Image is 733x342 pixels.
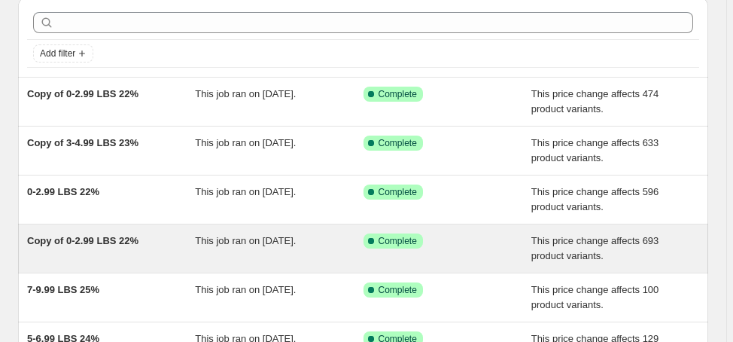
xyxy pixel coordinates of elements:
span: Complete [379,235,417,247]
span: Complete [379,137,417,149]
span: This price change affects 633 product variants. [531,137,659,163]
span: Complete [379,88,417,100]
span: Add filter [40,47,75,60]
span: Complete [379,186,417,198]
span: Copy of 0-2.99 LBS 22% [27,235,138,246]
span: This job ran on [DATE]. [195,137,296,148]
button: Add filter [33,44,93,63]
span: This price change affects 596 product variants. [531,186,659,212]
span: This price change affects 474 product variants. [531,88,659,115]
span: 0-2.99 LBS 22% [27,186,99,197]
span: This price change affects 100 product variants. [531,284,659,310]
span: This job ran on [DATE]. [195,186,296,197]
span: This price change affects 693 product variants. [531,235,659,261]
span: This job ran on [DATE]. [195,235,296,246]
span: 7-9.99 LBS 25% [27,284,99,295]
span: This job ran on [DATE]. [195,284,296,295]
span: Complete [379,284,417,296]
span: Copy of 3-4.99 LBS 23% [27,137,138,148]
span: This job ran on [DATE]. [195,88,296,99]
span: Copy of 0-2.99 LBS 22% [27,88,138,99]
